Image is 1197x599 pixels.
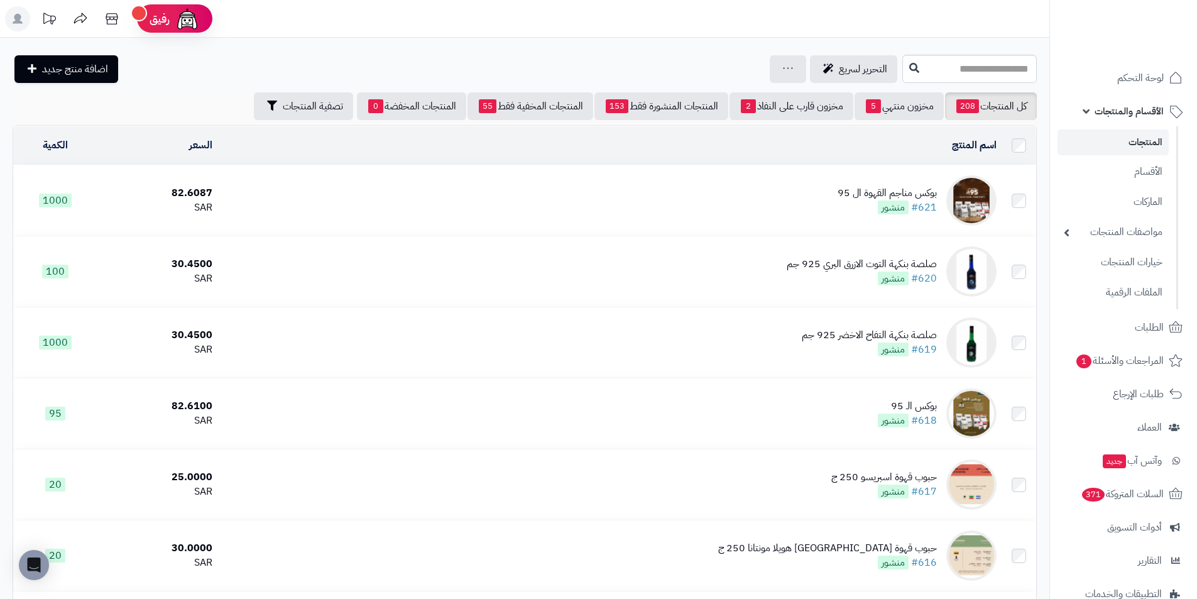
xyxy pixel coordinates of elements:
a: لوحة التحكم [1058,63,1189,93]
span: 2 [741,99,756,113]
span: 1000 [39,194,72,207]
a: أدوات التسويق [1058,512,1189,542]
a: #619 [911,342,937,357]
div: صلصة بنكهة التوت الازرق البري 925 جم [787,257,937,272]
a: المراجعات والأسئلة1 [1058,346,1189,376]
a: الكمية [43,138,68,153]
div: 82.6087 [102,186,212,201]
span: المراجعات والأسئلة [1075,352,1164,370]
span: التقارير [1138,552,1162,569]
span: طلبات الإرجاع [1113,385,1164,403]
span: منشور [878,343,909,356]
span: 100 [42,265,68,278]
span: 0 [368,99,383,113]
a: الأقسام [1058,158,1169,185]
span: 1 [1076,354,1091,368]
span: 371 [1082,488,1105,502]
span: منشور [878,272,909,285]
a: اسم المنتج [952,138,997,153]
span: 1000 [39,336,72,349]
a: #618 [911,413,937,428]
span: 20 [45,478,65,492]
span: منشور [878,201,909,214]
img: حبوب قهوة كولومبيا هويلا مونتانا 250 ج [946,530,997,581]
a: #616 [911,555,937,570]
a: التقارير [1058,546,1189,576]
img: حبوب قهوة اسبريسو 250 ج [946,459,997,510]
a: طلبات الإرجاع [1058,379,1189,409]
span: منشور [878,556,909,569]
div: 30.4500 [102,257,212,272]
div: حبوب قهوة اسبريسو 250 ج [831,470,937,485]
span: جديد [1103,454,1126,468]
img: صلصة بنكهة التفاح الاخضر 925 جم [946,317,997,368]
a: التحرير لسريع [810,55,897,83]
a: الملفات الرقمية [1058,279,1169,306]
a: المنتجات المخفضة0 [357,92,466,120]
a: الماركات [1058,189,1169,216]
div: SAR [102,485,212,499]
a: الطلبات [1058,312,1189,343]
div: صلصة بنكهة التفاح الاخضر 925 جم [802,328,937,343]
span: اضافة منتج جديد [42,62,108,77]
a: مواصفات المنتجات [1058,219,1169,246]
div: 30.0000 [102,541,212,556]
span: وآتس آب [1101,452,1162,470]
span: السلات المتروكة [1081,485,1164,503]
div: Open Intercom Messenger [19,550,49,580]
span: العملاء [1137,419,1162,436]
div: SAR [102,414,212,428]
a: المنتجات المخفية فقط55 [467,92,593,120]
span: 20 [45,549,65,563]
img: logo-2.png [1112,33,1185,60]
a: المنتجات المنشورة فقط153 [594,92,728,120]
span: أدوات التسويق [1107,519,1162,536]
div: 30.4500 [102,328,212,343]
div: SAR [102,201,212,215]
div: حبوب قهوة [GEOGRAPHIC_DATA] هويلا مونتانا 250 ج [718,541,937,556]
div: SAR [102,272,212,286]
div: 25.0000 [102,470,212,485]
div: بوكس الـ 95 [878,399,937,414]
a: اضافة منتج جديد [14,55,118,83]
span: منشور [878,485,909,498]
img: بوكس مناجم القهوة ال 95 [946,175,997,226]
a: خيارات المنتجات [1058,249,1169,276]
span: الطلبات [1135,319,1164,336]
a: العملاء [1058,412,1189,442]
img: بوكس الـ 95 [946,388,997,439]
span: الأقسام والمنتجات [1095,102,1164,120]
span: 153 [606,99,628,113]
a: السعر [189,138,212,153]
span: 5 [866,99,881,113]
span: تصفية المنتجات [283,99,343,114]
img: ai-face.png [175,6,200,31]
a: وآتس آبجديد [1058,446,1189,476]
div: SAR [102,343,212,357]
a: السلات المتروكة371 [1058,479,1189,509]
a: مخزون منتهي5 [855,92,944,120]
span: منشور [878,414,909,427]
div: 82.6100 [102,399,212,414]
a: #621 [911,200,937,215]
span: رفيق [150,11,170,26]
a: مخزون قارب على النفاذ2 [730,92,853,120]
div: SAR [102,556,212,570]
img: صلصة بنكهة التوت الازرق البري 925 جم [946,246,997,297]
span: لوحة التحكم [1117,69,1164,87]
span: 55 [479,99,496,113]
a: #620 [911,271,937,286]
span: 208 [956,99,979,113]
span: التحرير لسريع [839,62,887,77]
button: تصفية المنتجات [254,92,353,120]
a: تحديثات المنصة [33,6,65,35]
a: كل المنتجات208 [945,92,1037,120]
a: #617 [911,484,937,499]
span: 95 [45,407,65,420]
a: المنتجات [1058,129,1169,155]
div: بوكس مناجم القهوة ال 95 [838,186,937,201]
